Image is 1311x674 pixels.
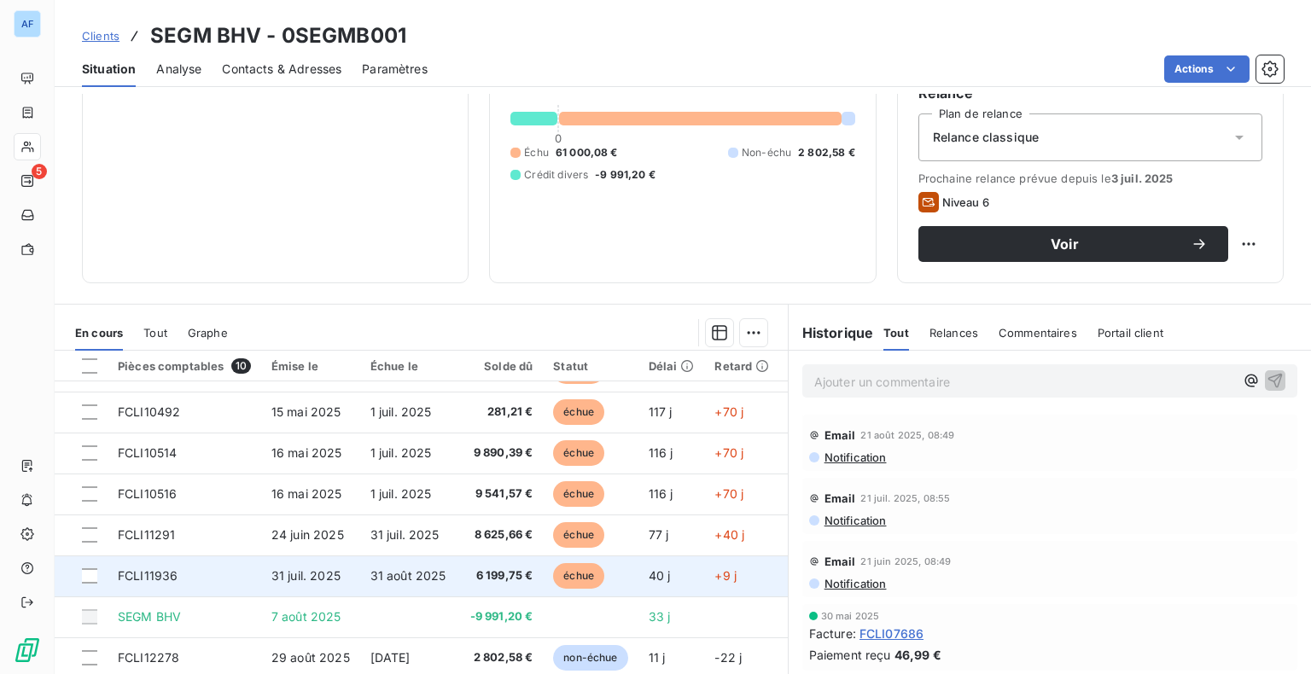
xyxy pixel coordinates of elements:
span: -22 j [714,650,742,665]
span: 1 juil. 2025 [370,445,432,460]
span: 21 août 2025, 08:49 [860,430,954,440]
span: Tout [883,326,909,340]
span: échue [553,399,604,425]
span: Crédit divers [524,167,588,183]
span: 24 juin 2025 [271,527,344,542]
button: Voir [918,226,1228,262]
iframe: Intercom live chat [1253,616,1294,657]
span: +40 j [714,527,744,542]
span: 9 541,57 € [468,485,533,503]
span: Notification [823,577,887,590]
h6: Historique [789,322,874,343]
span: 21 juin 2025, 08:49 [860,556,951,567]
span: Paramètres [362,61,428,78]
div: AF [14,10,41,38]
span: échue [553,481,604,507]
span: 5 [32,164,47,179]
span: 1 juil. 2025 [370,404,432,419]
span: Notification [823,514,887,527]
span: Relance classique [933,129,1040,146]
span: +9 j [714,568,737,583]
span: +70 j [714,486,743,501]
span: Relances [929,326,978,340]
div: Pièces comptables [118,358,251,374]
span: +70 j [714,445,743,460]
span: 77 j [649,527,669,542]
span: Tout [143,326,167,340]
span: 9 890,39 € [468,444,533,462]
span: échue [553,522,604,548]
span: Clients [82,29,119,43]
span: 281,21 € [468,404,533,421]
div: Échue le [370,359,447,373]
div: Solde dû [468,359,533,373]
span: 31 août 2025 [370,568,446,583]
img: Logo LeanPay [14,636,41,664]
span: Facture : [809,625,856,642]
span: échue [553,440,604,466]
span: 10 [231,358,251,374]
span: 3 juil. 2025 [1111,171,1174,185]
div: Statut [553,359,627,373]
span: Contacts & Adresses [222,61,341,78]
span: 15 mai 2025 [271,404,341,419]
span: 8 625,66 € [468,526,533,543]
span: FCLI10492 [118,404,180,419]
span: Email [824,428,856,442]
a: Clients [82,27,119,44]
div: Retard [714,359,769,373]
span: FCLI11936 [118,568,178,583]
span: 30 mai 2025 [821,611,880,621]
span: FCLI10516 [118,486,177,501]
span: Notification [823,450,887,464]
span: Échu [524,145,549,160]
span: 29 août 2025 [271,650,350,665]
span: 117 j [649,404,673,419]
span: Email [824,491,856,505]
span: 1 juil. 2025 [370,486,432,501]
span: 40 j [649,568,671,583]
span: Graphe [188,326,228,340]
span: -9 991,20 € [468,608,533,625]
span: Commentaires [999,326,1077,340]
span: En cours [75,326,123,340]
span: échue [553,563,604,589]
span: Analyse [156,61,201,78]
span: 21 juil. 2025, 08:55 [860,493,950,503]
span: Portail client [1098,326,1163,340]
span: FCLI12278 [118,650,179,665]
span: Voir [939,237,1191,251]
span: +70 j [714,404,743,419]
span: Paiement reçu [809,646,891,664]
span: 16 mai 2025 [271,486,342,501]
span: 2 802,58 € [468,649,533,666]
span: 116 j [649,445,673,460]
span: [DATE] [370,650,411,665]
span: 6 199,75 € [468,567,533,584]
button: Actions [1164,55,1250,83]
span: 7 août 2025 [271,609,341,624]
span: SEGM BHV [118,609,181,624]
span: Non-échu [742,145,791,160]
span: Niveau 6 [942,195,989,209]
div: Émise le [271,359,350,373]
span: non-échue [553,645,627,671]
span: Prochaine relance prévue depuis le [918,171,1262,185]
span: Situation [82,61,136,78]
span: 31 juil. 2025 [271,568,341,583]
div: Délai [649,359,695,373]
span: 33 j [649,609,671,624]
span: 61 000,08 € [556,145,618,160]
span: FCLI07686 [859,625,924,642]
span: 16 mai 2025 [271,445,342,460]
span: 116 j [649,486,673,501]
span: 11 j [649,650,666,665]
span: -9 991,20 € [595,167,655,183]
span: Email [824,555,856,568]
span: FCLI10514 [118,445,177,460]
span: FCLI11291 [118,527,175,542]
span: 31 juil. 2025 [370,527,440,542]
span: 46,99 € [894,646,941,664]
span: 2 802,58 € [798,145,855,160]
span: 0 [555,131,562,145]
